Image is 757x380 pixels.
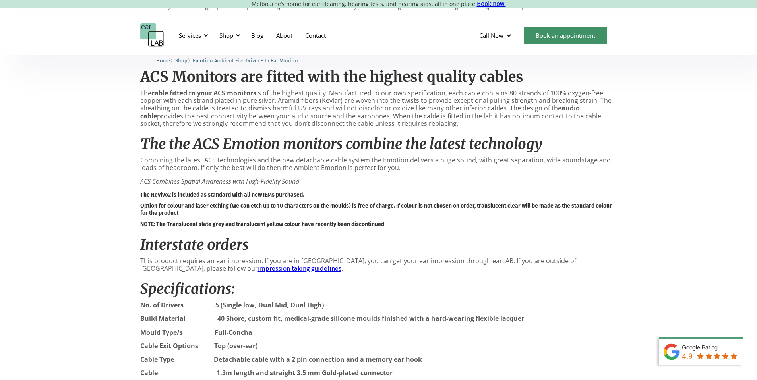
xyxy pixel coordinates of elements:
[219,31,233,39] div: Shop
[473,23,520,47] div: Call Now
[140,89,617,127] p: The is of the highest quality. Manufactured to our own specification, each cable contains 80 stra...
[140,280,235,298] em: Specifications:
[140,104,580,120] strong: audio cable
[245,24,270,47] a: Blog
[151,89,256,97] strong: cable fitted to your ACS monitors
[479,31,503,39] div: Call Now
[140,236,248,254] em: Interstate orders
[156,58,170,64] span: Home
[140,355,422,364] strong: Cable Type Detachable cable with a 2 pin connection and a memory ear hook
[175,56,193,65] li: 〉
[140,177,299,186] em: ACS Combines Spatial Awareness with High-Fidelity Sound
[140,23,164,47] a: home
[140,191,617,199] h5: The Revivo2 is included as standard with all new IEMs purchased.
[270,24,299,47] a: About
[140,341,257,350] strong: Cable Exit Options Top (over-ear)
[179,31,201,39] div: Services
[174,23,211,47] div: Services
[156,56,170,64] a: Home
[140,257,617,272] p: This product requires an ear impression. If you are in [GEOGRAPHIC_DATA], you can get your ear im...
[175,56,188,64] a: Shop
[140,314,524,323] strong: Build Material 40 Shore, custom fit, medical-grade silicone moulds finished with a hard-wearing f...
[140,156,617,172] p: Combining the latest ACS technologies and the new detachable cable system the Emotion delivers a ...
[156,56,175,65] li: 〉
[140,328,252,337] strong: Mould Type/s Full-Concha
[524,27,607,44] a: Book an appointment
[140,203,617,217] h5: Option for colour and laser etching (we can etch up to 10 characters on the moulds) is free of ch...
[140,135,542,153] em: The the ACS Emotion monitors combine the latest technology
[140,178,617,185] p: ‍
[258,265,341,272] a: impression taking guidelines
[193,56,298,64] a: Emotion Ambient Five Driver – In Ear Monitor
[140,221,617,228] h5: NOTE: The Translucent slate grey and translucent yellow colour have recently been discontinued
[215,23,243,47] div: Shop
[140,368,393,377] strong: Cable 1.3m length and straight 3.5 mm Gold-plated connector
[175,58,188,64] span: Shop
[193,58,298,64] span: Emotion Ambient Five Driver – In Ear Monitor
[140,301,324,309] strong: No. of Drivers 5 (Single low, Dual Mid, Dual High)
[140,68,617,85] h2: ACS Monitors are fitted with the highest quality cables
[299,24,332,47] a: Contact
